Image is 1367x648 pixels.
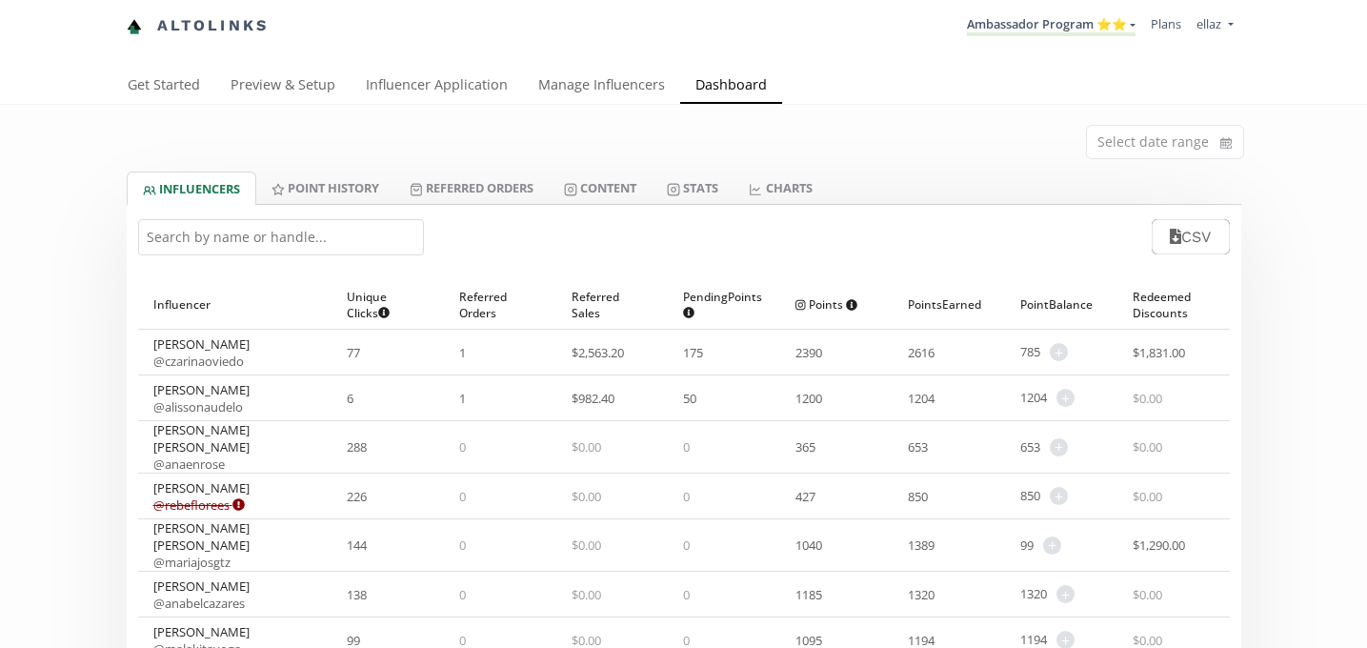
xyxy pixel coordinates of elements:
a: @czarinaoviedo [153,353,244,370]
div: Redeemed Discounts [1133,280,1215,329]
span: $ 1,831.00 [1133,344,1185,361]
span: $ 0.00 [572,488,601,505]
span: $ 2,563.20 [572,344,624,361]
span: 1 [459,344,466,361]
span: 1185 [795,586,822,603]
a: Dashboard [680,68,782,106]
span: 0 [459,438,466,456]
div: [PERSON_NAME] [153,381,250,415]
span: 0 [683,586,690,603]
a: Plans [1151,15,1181,32]
span: 653 [1020,438,1040,456]
div: [PERSON_NAME] [PERSON_NAME] [153,519,317,571]
span: Pending Points [683,289,762,321]
span: 226 [347,488,367,505]
a: ellaz [1196,15,1233,37]
span: 144 [347,537,367,554]
a: Manage Influencers [523,68,680,106]
span: 0 [459,586,466,603]
span: 0 [683,488,690,505]
span: 99 [1020,537,1034,555]
span: 1040 [795,537,822,554]
a: @anaenrose [153,456,225,473]
a: Content [549,172,652,204]
span: 0 [459,537,466,554]
input: Search by name or handle... [138,219,424,255]
a: @rebeflorees [153,496,245,514]
a: CHARTS [734,172,827,204]
a: @anabelcazares [153,595,245,612]
div: Referred Sales [572,280,653,329]
span: + [1056,389,1075,407]
span: 288 [347,438,367,456]
span: Points [795,296,857,313]
a: INFLUENCERS [127,172,256,205]
span: + [1043,537,1061,555]
span: $ 1,290.00 [1133,537,1185,554]
div: [PERSON_NAME] [PERSON_NAME] [153,421,317,473]
span: $ 0.00 [572,438,601,456]
span: 2390 [795,344,822,361]
a: Influencer Application [351,68,523,106]
div: [PERSON_NAME] [153,335,250,370]
span: + [1050,487,1068,505]
span: + [1050,343,1068,361]
div: Referred Orders [459,280,541,329]
span: 427 [795,488,815,505]
a: Stats [652,172,734,204]
div: Influencer [153,280,317,329]
span: 0 [683,537,690,554]
div: Point Balance [1020,280,1102,329]
span: 0 [683,438,690,456]
span: 653 [908,438,928,456]
span: $ 0.00 [572,586,601,603]
span: 850 [1020,487,1040,505]
a: @alissonaudelo [153,398,243,415]
span: $ 0.00 [1133,586,1162,603]
span: $ 982.40 [572,390,614,407]
div: Points Earned [908,280,990,329]
span: + [1056,585,1075,603]
span: 6 [347,390,353,407]
span: 1204 [908,390,935,407]
span: 850 [908,488,928,505]
span: $ 0.00 [572,537,601,554]
span: $ 0.00 [1133,488,1162,505]
span: 50 [683,390,696,407]
a: Altolinks [127,10,270,42]
a: @mariajosgtz [153,554,231,571]
span: 175 [683,344,703,361]
a: Get Started [112,68,215,106]
span: ellaz [1196,15,1221,32]
span: Unique Clicks [347,289,413,321]
span: 1 [459,390,466,407]
span: 1389 [908,537,935,554]
div: [PERSON_NAME] [153,479,250,514]
span: 0 [459,488,466,505]
span: 77 [347,344,360,361]
span: 2616 [908,344,935,361]
span: 1320 [908,586,935,603]
span: 365 [795,438,815,456]
span: 1200 [795,390,822,407]
button: CSV [1152,219,1229,254]
a: Preview & Setup [215,68,351,106]
img: favicon-32x32.png [127,19,142,34]
span: 138 [347,586,367,603]
span: $ 0.00 [1133,390,1162,407]
span: 1320 [1020,585,1047,603]
div: [PERSON_NAME] [153,577,250,612]
span: + [1050,438,1068,456]
svg: calendar [1220,133,1232,152]
a: Referred Orders [394,172,549,204]
a: Ambassador Program ⭐️⭐️ [967,15,1136,36]
span: 1204 [1020,389,1047,407]
span: 785 [1020,343,1040,361]
a: Point HISTORY [256,172,394,204]
span: $ 0.00 [1133,438,1162,456]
